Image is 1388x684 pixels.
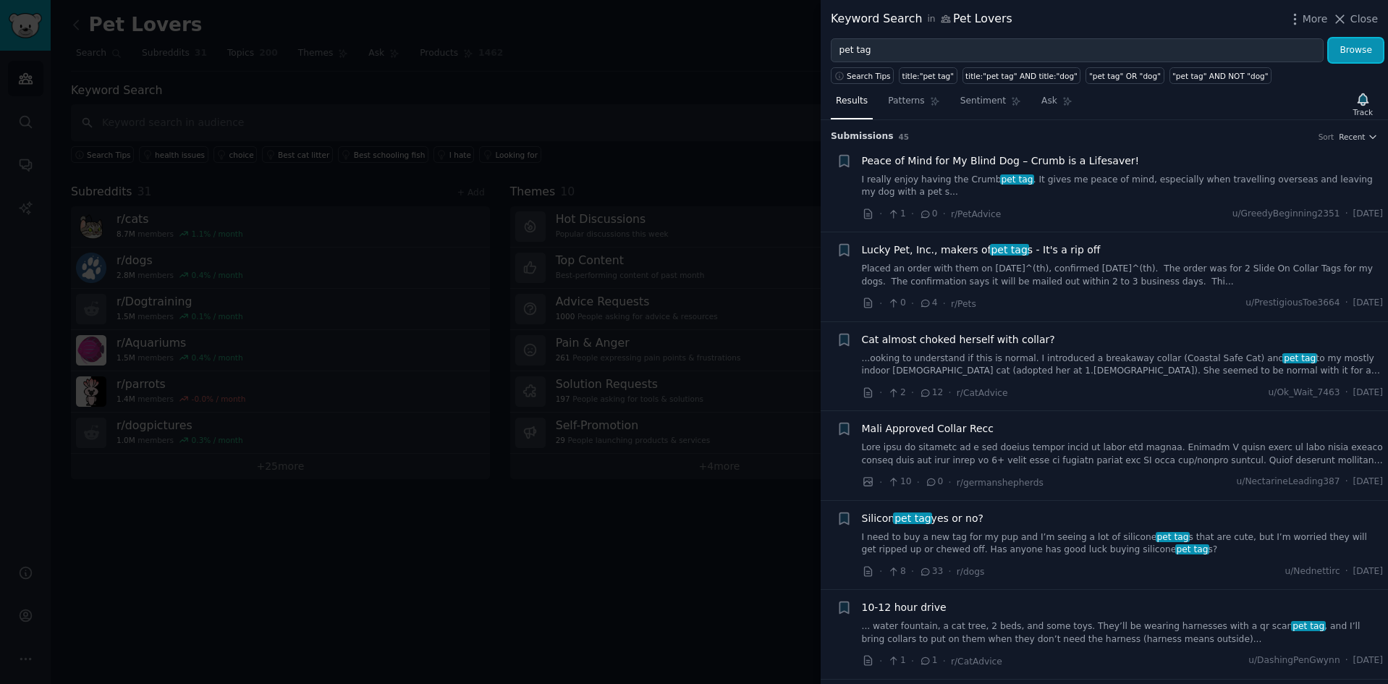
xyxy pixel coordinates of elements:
div: Keyword Search Pet Lovers [831,10,1012,28]
span: More [1303,12,1328,27]
span: 1 [887,654,905,667]
a: "pet tag" AND NOT "dog" [1169,67,1272,84]
span: · [917,475,920,490]
button: Track [1348,89,1378,119]
a: Siliconpet tagyes or no? [862,511,983,526]
span: Ask [1041,95,1057,108]
div: "pet tag" OR "dog" [1089,71,1161,81]
span: · [911,654,914,669]
span: 12 [919,387,943,400]
span: 4 [919,297,937,310]
span: u/GreedyBeginning2351 [1232,208,1340,221]
span: 8 [887,565,905,578]
span: r/dogs [957,567,985,577]
span: · [879,296,882,311]
span: · [943,296,946,311]
span: · [948,385,951,400]
span: r/CatAdvice [951,656,1002,667]
span: pet tag [990,244,1029,256]
span: 0 [887,297,905,310]
span: 10 [887,476,911,489]
span: · [943,206,946,221]
span: · [879,654,882,669]
span: r/germanshepherds [957,478,1044,488]
a: ...ooking to understand if this is normal. I introduced a breakaway collar (Coastal Safe Cat) and... [862,352,1384,378]
span: · [943,654,946,669]
a: "pet tag" OR "dog" [1086,67,1164,84]
a: 10-12 hour drive [862,600,947,615]
input: Try a keyword related to your business [831,38,1324,63]
span: Sentiment [960,95,1006,108]
span: · [1345,565,1348,578]
a: Peace of Mind for My Blind Dog – Crumb is a Lifesaver! [862,153,1140,169]
span: · [879,206,882,221]
span: u/DashingPenGwynn [1248,654,1340,667]
div: Sort [1319,132,1334,142]
span: · [1345,297,1348,310]
a: Lore ipsu do sitametc ad e sed doeius tempor incid ut labor etd magnaa. Enimadm V quisn exerc ul ... [862,442,1384,467]
span: · [948,475,951,490]
span: 45 [899,132,910,141]
span: pet tag [1000,174,1035,185]
span: · [911,564,914,579]
a: title:"pet tag" [899,67,957,84]
span: · [911,206,914,221]
span: · [879,564,882,579]
span: Search Tips [847,71,891,81]
span: [DATE] [1353,208,1383,221]
span: 0 [919,208,937,221]
span: Submission s [831,130,894,143]
a: Sentiment [955,90,1026,119]
span: u/Nednettirc [1285,565,1340,578]
span: 0 [925,476,943,489]
span: pet tag [893,512,932,524]
div: title:"pet tag" [902,71,955,81]
div: "pet tag" AND NOT "dog" [1172,71,1269,81]
button: Search Tips [831,67,894,84]
span: pet tag [1175,544,1210,554]
a: I really enjoy having the Crumbpet tag. It gives me peace of mind, especially when travelling ove... [862,174,1384,199]
a: Ask [1036,90,1078,119]
button: Recent [1339,132,1378,142]
a: Lucky Pet, Inc., makers ofpet tags - It's a rip off [862,242,1101,258]
span: · [1345,208,1348,221]
span: Patterns [888,95,924,108]
span: · [911,385,914,400]
span: · [879,385,882,400]
button: Close [1332,12,1378,27]
span: Silicon yes or no? [862,511,983,526]
a: title:"pet tag" AND title:"dog" [962,67,1081,84]
span: [DATE] [1353,654,1383,667]
span: r/CatAdvice [957,388,1008,398]
span: r/PetAdvice [951,209,1001,219]
span: u/PrestigiousToe3664 [1245,297,1340,310]
span: r/Pets [951,299,976,309]
button: More [1287,12,1328,27]
a: ... water fountain, a cat tree, 2 beds, and some toys. They’ll be wearing harnesses with a qr sca... [862,620,1384,646]
span: [DATE] [1353,297,1383,310]
a: Cat almost choked herself with collar? [862,332,1055,347]
span: Recent [1339,132,1365,142]
span: pet tag [1156,532,1190,542]
span: 33 [919,565,943,578]
span: pet tag [1291,621,1326,631]
div: Track [1353,107,1373,117]
a: Patterns [883,90,944,119]
span: Results [836,95,868,108]
span: 1 [887,208,905,221]
span: · [911,296,914,311]
span: · [879,475,882,490]
span: · [1345,387,1348,400]
span: · [1345,476,1348,489]
span: u/Ok_Wait_7463 [1269,387,1340,400]
div: title:"pet tag" AND title:"dog" [965,71,1078,81]
span: in [927,13,935,26]
span: Close [1350,12,1378,27]
button: Browse [1329,38,1383,63]
a: Mali Approved Collar Recc [862,421,994,436]
span: pet tag [1282,353,1317,363]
